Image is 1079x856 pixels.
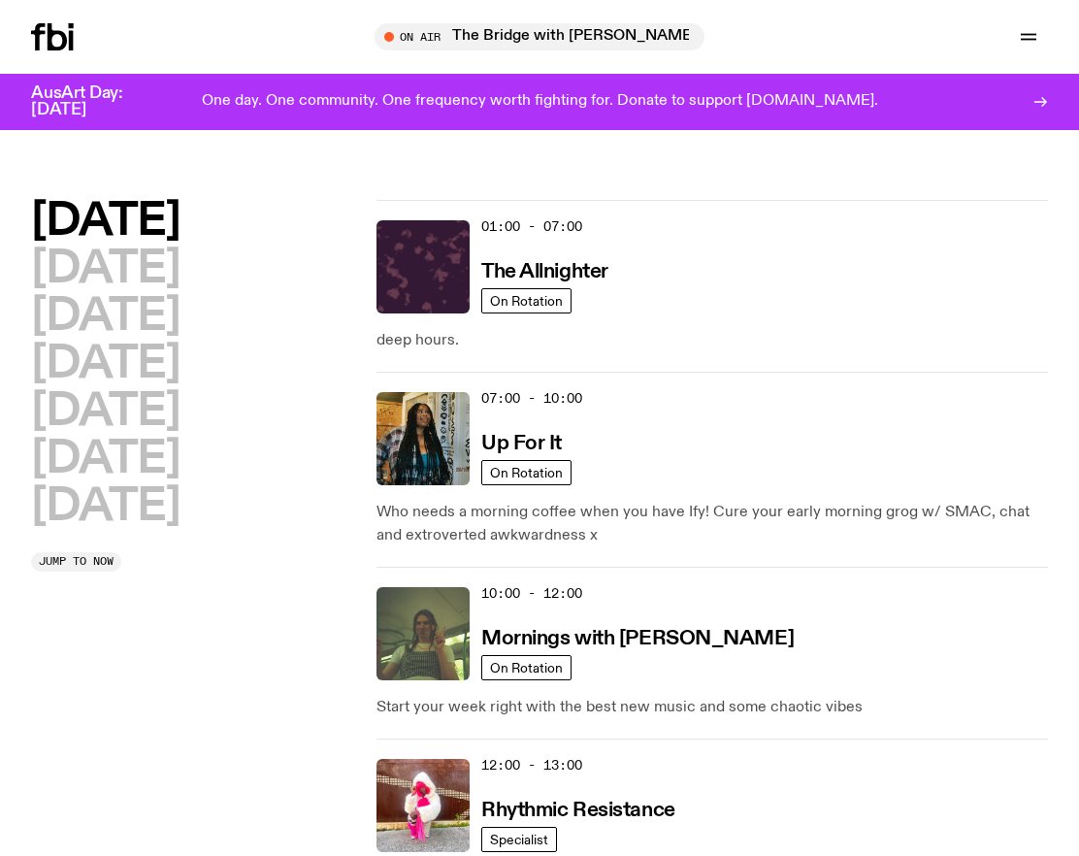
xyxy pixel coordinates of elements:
button: [DATE] [31,200,180,244]
button: [DATE] [31,438,180,481]
p: deep hours. [376,329,1048,352]
span: 01:00 - 07:00 [481,217,582,236]
button: On AirThe Bridge with [PERSON_NAME] [375,23,704,50]
span: 10:00 - 12:00 [481,584,582,603]
a: On Rotation [481,288,572,313]
img: Jim Kretschmer in a really cute outfit with cute braids, standing on a train holding up a peace s... [376,587,470,680]
h3: Up For It [481,434,562,454]
button: Jump to now [31,552,121,572]
h3: AusArt Day: [DATE] [31,85,155,118]
a: Mornings with [PERSON_NAME] [481,625,794,649]
a: The Allnighter [481,258,608,282]
span: On Rotation [490,465,563,479]
img: Attu crouches on gravel in front of a brown wall. They are wearing a white fur coat with a hood, ... [376,759,470,852]
a: Rhythmic Resistance [481,797,675,821]
a: On Rotation [481,460,572,485]
p: One day. One community. One frequency worth fighting for. Donate to support [DOMAIN_NAME]. [202,93,878,111]
h3: The Allnighter [481,262,608,282]
span: Specialist [490,832,548,846]
p: Who needs a morning coffee when you have Ify! Cure your early morning grog w/ SMAC, chat and extr... [376,501,1048,547]
p: Start your week right with the best new music and some chaotic vibes [376,696,1048,719]
button: [DATE] [31,343,180,386]
button: [DATE] [31,247,180,291]
span: Jump to now [39,556,114,567]
a: Up For It [481,430,562,454]
img: Ify - a Brown Skin girl with black braided twists, looking up to the side with her tongue stickin... [376,392,470,485]
span: On Rotation [490,293,563,308]
a: Specialist [481,827,557,852]
a: On Rotation [481,655,572,680]
button: [DATE] [31,485,180,529]
span: On Rotation [490,660,563,675]
span: 12:00 - 13:00 [481,756,582,774]
h3: Rhythmic Resistance [481,801,675,821]
button: [DATE] [31,390,180,434]
h3: Mornings with [PERSON_NAME] [481,629,794,649]
span: 07:00 - 10:00 [481,389,582,408]
button: [DATE] [31,295,180,339]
